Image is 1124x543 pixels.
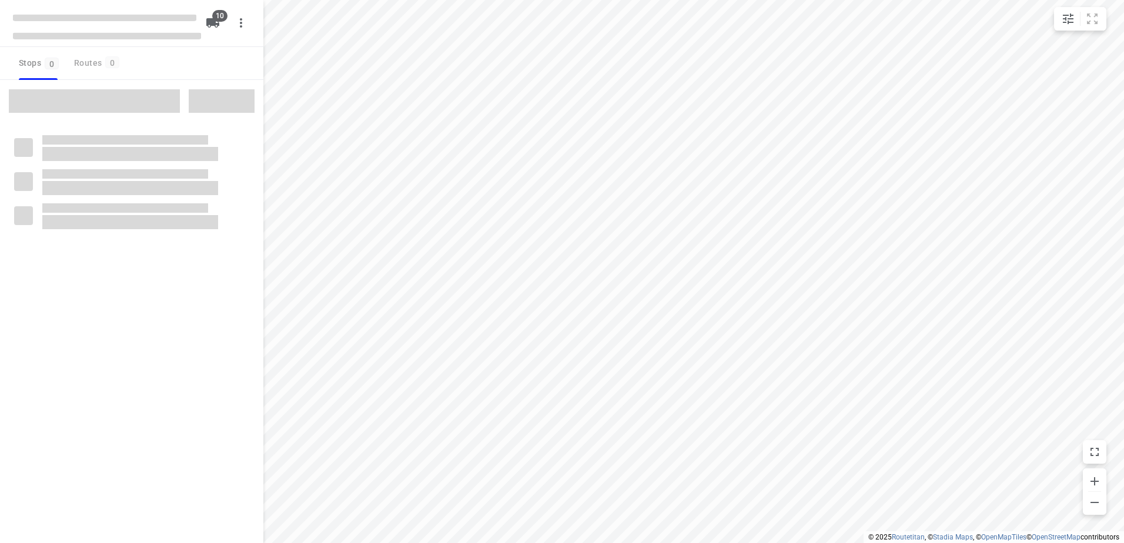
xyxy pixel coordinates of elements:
[868,533,1119,541] li: © 2025 , © , © © contributors
[933,533,973,541] a: Stadia Maps
[1054,7,1106,31] div: small contained button group
[892,533,925,541] a: Routetitan
[1032,533,1080,541] a: OpenStreetMap
[1056,7,1080,31] button: Map settings
[981,533,1026,541] a: OpenMapTiles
